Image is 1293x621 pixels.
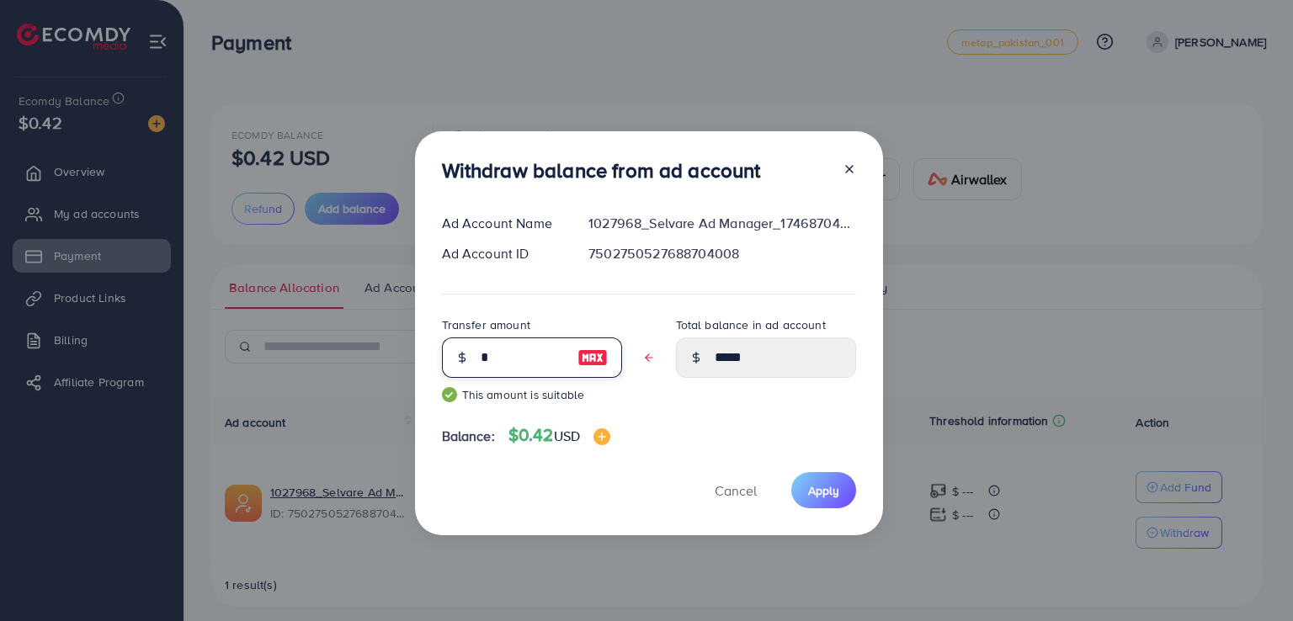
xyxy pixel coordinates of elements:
[442,386,622,403] small: This amount is suitable
[715,481,757,500] span: Cancel
[428,214,576,233] div: Ad Account Name
[442,158,761,183] h3: Withdraw balance from ad account
[577,348,608,368] img: image
[508,425,610,446] h4: $0.42
[554,427,580,445] span: USD
[1221,545,1280,608] iframe: Chat
[676,316,826,333] label: Total balance in ad account
[442,387,457,402] img: guide
[442,427,495,446] span: Balance:
[442,316,530,333] label: Transfer amount
[428,244,576,263] div: Ad Account ID
[694,472,778,508] button: Cancel
[575,214,869,233] div: 1027968_Selvare Ad Manager_1746870428166
[808,482,839,499] span: Apply
[593,428,610,445] img: image
[791,472,856,508] button: Apply
[575,244,869,263] div: 7502750527688704008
